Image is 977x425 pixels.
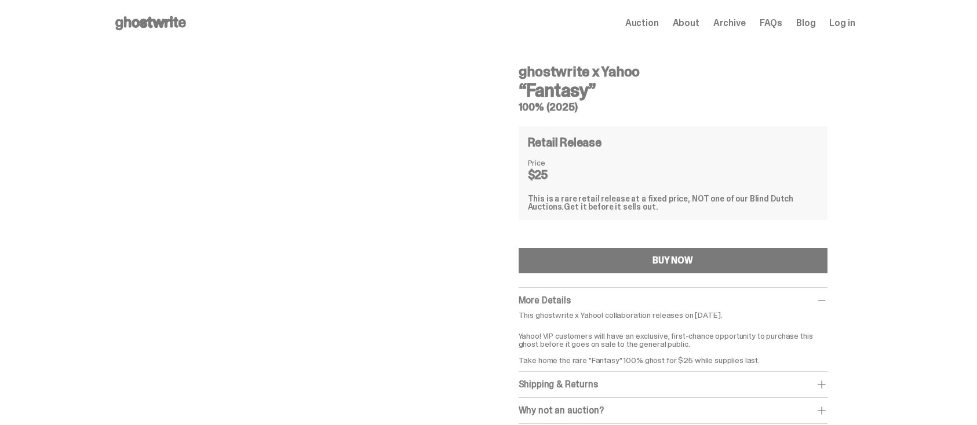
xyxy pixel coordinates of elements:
[519,81,827,100] h3: “Fantasy”
[519,65,827,79] h4: ghostwrite x Yahoo
[796,19,815,28] a: Blog
[564,201,658,212] span: Get it before it sells out.
[528,159,586,167] dt: Price
[625,19,659,28] a: Auction
[528,169,586,181] dd: $25
[652,256,693,265] div: BUY NOW
[713,19,746,28] a: Archive
[829,19,855,28] a: Log in
[519,379,827,390] div: Shipping & Returns
[519,405,827,416] div: Why not an auction?
[519,102,827,112] h5: 100% (2025)
[528,137,601,148] h4: Retail Release
[760,19,782,28] a: FAQs
[673,19,699,28] a: About
[519,294,571,306] span: More Details
[519,248,827,273] button: BUY NOW
[519,324,827,364] p: Yahoo! VIP customers will have an exclusive, first-chance opportunity to purchase this ghost befo...
[519,311,827,319] p: This ghostwrite x Yahoo! collaboration releases on [DATE].
[528,195,818,211] div: This is a rare retail release at a fixed price, NOT one of our Blind Dutch Auctions.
